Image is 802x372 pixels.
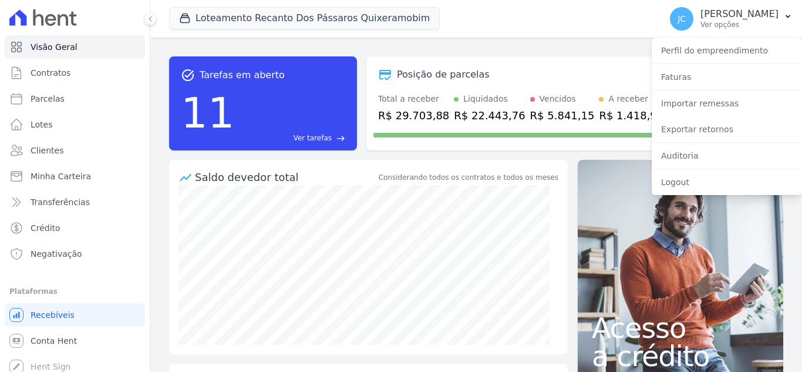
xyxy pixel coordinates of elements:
[700,20,779,29] p: Ver opções
[169,7,440,29] button: Loteamento Recanto Dos Pássaros Quixeramobim
[31,41,77,53] span: Visão Geral
[379,172,558,183] div: Considerando todos os contratos e todos os meses
[5,242,145,266] a: Negativação
[454,108,525,123] div: R$ 22.443,76
[5,190,145,214] a: Transferências
[592,314,769,342] span: Acesso
[592,342,769,370] span: a crédito
[608,93,648,105] div: A receber
[652,119,802,140] a: Exportar retornos
[652,145,802,166] a: Auditoria
[599,108,663,123] div: R$ 1.418,97
[5,87,145,110] a: Parcelas
[31,67,70,79] span: Contratos
[240,133,345,143] a: Ver tarefas east
[5,139,145,162] a: Clientes
[5,113,145,136] a: Lotes
[652,172,802,193] a: Logout
[294,133,332,143] span: Ver tarefas
[5,35,145,59] a: Visão Geral
[200,68,285,82] span: Tarefas em aberto
[463,93,508,105] div: Liquidados
[336,134,345,143] span: east
[652,93,802,114] a: Importar remessas
[5,303,145,327] a: Recebíveis
[530,108,595,123] div: R$ 5.841,15
[661,2,802,35] button: JC [PERSON_NAME] Ver opções
[378,93,449,105] div: Total a receber
[5,329,145,353] a: Conta Hent
[31,170,91,182] span: Minha Carteira
[540,93,576,105] div: Vencidos
[5,165,145,188] a: Minha Carteira
[31,335,77,347] span: Conta Hent
[31,248,82,260] span: Negativação
[5,216,145,240] a: Crédito
[700,8,779,20] p: [PERSON_NAME]
[195,169,376,185] div: Saldo devedor total
[397,68,490,82] div: Posição de parcelas
[181,82,235,143] div: 11
[31,309,75,321] span: Recebíveis
[31,222,60,234] span: Crédito
[31,93,65,105] span: Parcelas
[378,108,449,123] div: R$ 29.703,88
[31,196,90,208] span: Transferências
[9,284,140,299] div: Plataformas
[652,66,802,88] a: Faturas
[678,15,686,23] span: JC
[652,40,802,61] a: Perfil do empreendimento
[31,145,63,156] span: Clientes
[181,68,195,82] span: task_alt
[5,61,145,85] a: Contratos
[31,119,53,130] span: Lotes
